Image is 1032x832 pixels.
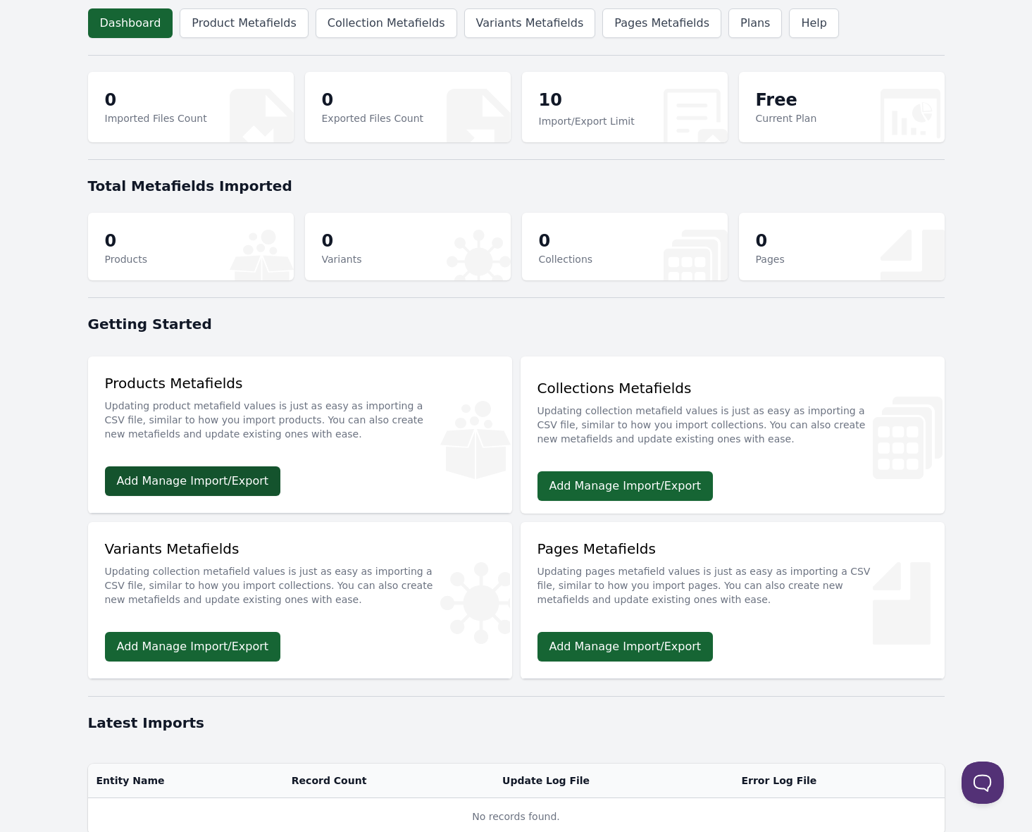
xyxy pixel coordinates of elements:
[105,252,147,266] p: Products
[105,632,281,662] a: Add Manage Import/Export
[962,762,1004,804] iframe: Toggle Customer Support
[88,713,945,733] h1: Latest Imports
[756,111,817,125] p: Current Plan
[180,8,308,38] a: Product Metafields
[88,176,945,196] h1: Total Metafields Imported
[539,89,635,114] p: 10
[756,230,785,252] p: 0
[539,252,593,266] p: Collections
[602,8,721,38] a: Pages Metafields
[105,559,495,607] p: Updating collection metafield values is just as easy as importing a CSV file, similar to how you ...
[322,89,424,111] p: 0
[88,8,173,38] a: Dashboard
[105,466,281,496] a: Add Manage Import/Export
[756,252,785,266] p: Pages
[756,89,817,111] p: Free
[105,111,207,125] p: Imported Files Count
[322,111,424,125] p: Exported Files Count
[88,314,945,334] h1: Getting Started
[728,8,782,38] a: Plans
[789,8,838,38] a: Help
[105,539,495,615] div: Variants Metafields
[537,398,928,446] p: Updating collection metafield values is just as easy as importing a CSV file, similar to how you ...
[539,114,635,128] p: Import/Export Limit
[539,230,593,252] p: 0
[105,89,207,111] p: 0
[537,378,928,454] div: Collections Metafields
[88,764,283,798] th: Entity Name
[494,764,733,798] th: Update Log File
[316,8,457,38] a: Collection Metafields
[322,252,362,266] p: Variants
[105,230,147,252] p: 0
[283,764,494,798] th: Record Count
[105,393,495,441] p: Updating product metafield values is just as easy as importing a CSV file, similar to how you imp...
[322,230,362,252] p: 0
[105,373,495,449] div: Products Metafields
[464,8,596,38] a: Variants Metafields
[537,559,928,607] p: Updating pages metafield values is just as easy as importing a CSV file, similar to how you impor...
[537,539,928,615] div: Pages Metafields
[733,764,944,798] th: Error Log File
[537,471,714,501] a: Add Manage Import/Export
[537,632,714,662] a: Add Manage Import/Export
